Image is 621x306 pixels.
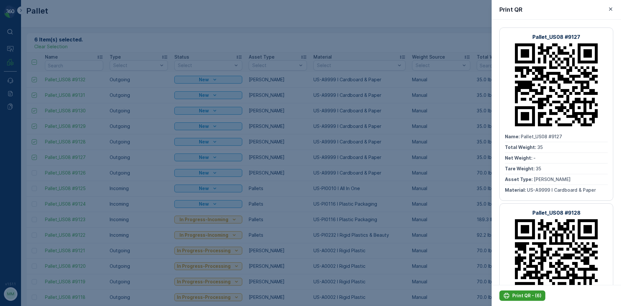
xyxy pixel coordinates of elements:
span: 70 [36,138,42,144]
span: Pallet_US08 #9126 [21,106,63,112]
span: 35 [536,166,541,171]
span: Total Weight : [505,144,537,150]
span: US-A9999 I Cardboard & Paper [527,187,596,193]
span: [PERSON_NAME] [34,149,71,154]
span: Name : [5,106,21,112]
span: US-A9999 I Cardboard & Paper [27,160,96,165]
span: - [533,155,536,161]
span: Net Weight : [5,128,34,133]
span: Material : [505,187,527,193]
span: Tare Weight : [5,138,36,144]
p: Pallet_US08 #9128 [532,209,581,217]
span: Material : [5,160,27,165]
span: 70 [38,117,44,122]
span: Total Weight : [5,117,38,122]
span: 35 [537,144,543,150]
span: Name : [505,134,521,139]
span: Tare Weight : [505,166,536,171]
span: Net Weight : [505,155,533,161]
span: Asset Type : [505,176,534,182]
p: Print QR [499,5,522,14]
span: - [34,128,36,133]
p: Print QR - (6) [512,292,541,299]
p: Pallet_US08 #9127 [532,33,580,41]
p: Pallet_US08 #9126 [286,6,334,13]
button: Print QR - (6) [499,290,545,301]
span: [PERSON_NAME] [534,176,571,182]
span: Asset Type : [5,149,34,154]
span: Pallet_US08 #9127 [521,134,562,139]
